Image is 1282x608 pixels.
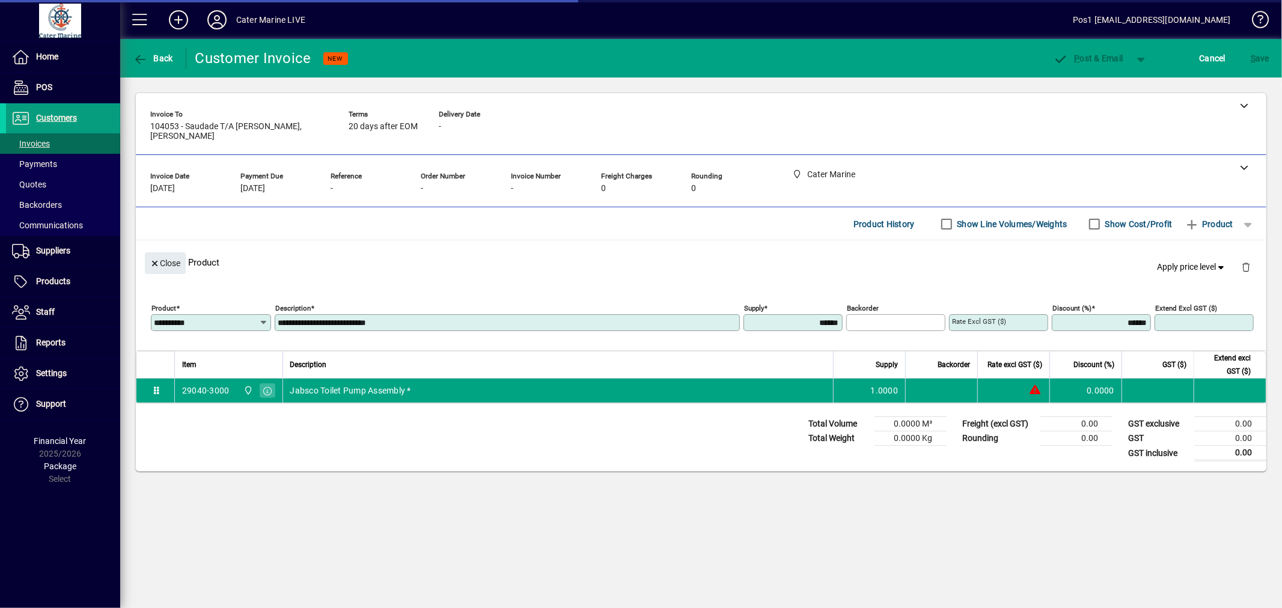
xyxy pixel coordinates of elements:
[1052,304,1091,312] mat-label: Discount (%)
[6,154,120,174] a: Payments
[1155,304,1217,312] mat-label: Extend excl GST ($)
[6,73,120,103] a: POS
[875,431,947,446] td: 0.0000 Kg
[952,317,1006,326] mat-label: Rate excl GST ($)
[849,213,920,235] button: Product History
[36,399,66,409] span: Support
[195,49,311,68] div: Customer Invoice
[853,214,915,234] span: Product History
[130,47,176,69] button: Back
[36,52,58,61] span: Home
[1103,218,1173,230] label: Show Cost/Profit
[421,184,423,193] span: -
[1040,417,1113,431] td: 0.00
[601,184,606,193] span: 0
[136,240,1266,284] div: Product
[1201,351,1251,378] span: Extend excl GST ($)
[12,139,50,148] span: Invoices
[1153,257,1232,278] button: Apply price level
[1048,47,1129,69] button: Post & Email
[159,9,198,31] button: Add
[36,82,52,92] span: POS
[6,389,120,419] a: Support
[847,304,879,312] mat-label: Backorder
[871,385,899,397] span: 1.0000
[1232,252,1260,281] button: Delete
[956,431,1040,446] td: Rounding
[36,307,55,317] span: Staff
[236,10,305,29] div: Cater Marine LIVE
[987,358,1042,371] span: Rate excl GST ($)
[1162,358,1186,371] span: GST ($)
[1248,47,1272,69] button: Save
[36,368,67,378] span: Settings
[240,384,254,397] span: Cater Marine
[1122,417,1194,431] td: GST exclusive
[198,9,236,31] button: Profile
[290,358,327,371] span: Description
[1075,53,1080,63] span: P
[36,113,77,123] span: Customers
[6,236,120,266] a: Suppliers
[36,246,70,255] span: Suppliers
[36,338,66,347] span: Reports
[1073,358,1114,371] span: Discount (%)
[1040,431,1113,446] td: 0.00
[1243,2,1267,41] a: Knowledge Base
[6,328,120,358] a: Reports
[142,257,189,268] app-page-header-button: Close
[349,122,418,132] span: 20 days after EOM
[145,252,186,274] button: Close
[1251,49,1269,68] span: ave
[12,220,83,230] span: Communications
[34,436,87,446] span: Financial Year
[1073,10,1231,29] div: Pos1 [EMAIL_ADDRESS][DOMAIN_NAME]
[1194,431,1266,446] td: 0.00
[875,417,947,431] td: 0.0000 M³
[6,359,120,389] a: Settings
[1158,261,1227,273] span: Apply price level
[133,53,173,63] span: Back
[6,42,120,72] a: Home
[439,122,441,132] span: -
[182,358,197,371] span: Item
[1049,378,1122,403] td: 0.0000
[6,267,120,297] a: Products
[328,55,343,62] span: NEW
[36,276,70,286] span: Products
[1194,446,1266,461] td: 0.00
[6,174,120,195] a: Quotes
[331,184,333,193] span: -
[120,47,186,69] app-page-header-button: Back
[182,385,230,397] div: 29040-3000
[1122,431,1194,446] td: GST
[240,184,265,193] span: [DATE]
[1200,49,1226,68] span: Cancel
[12,200,62,210] span: Backorders
[150,254,181,273] span: Close
[1197,47,1229,69] button: Cancel
[1232,261,1260,272] app-page-header-button: Delete
[1251,53,1256,63] span: S
[691,184,696,193] span: 0
[6,133,120,154] a: Invoices
[150,184,175,193] span: [DATE]
[6,195,120,215] a: Backorders
[6,297,120,327] a: Staff
[938,358,970,371] span: Backorder
[1122,446,1194,461] td: GST inclusive
[275,304,311,312] mat-label: Description
[1194,417,1266,431] td: 0.00
[44,461,76,471] span: Package
[12,159,57,169] span: Payments
[876,358,898,371] span: Supply
[12,180,46,189] span: Quotes
[802,431,875,446] td: Total Weight
[290,385,411,397] span: Jabsco Toilet Pump Assembly *
[1179,213,1239,235] button: Product
[6,215,120,236] a: Communications
[744,304,764,312] mat-label: Supply
[956,417,1040,431] td: Freight (excl GST)
[955,218,1067,230] label: Show Line Volumes/Weights
[802,417,875,431] td: Total Volume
